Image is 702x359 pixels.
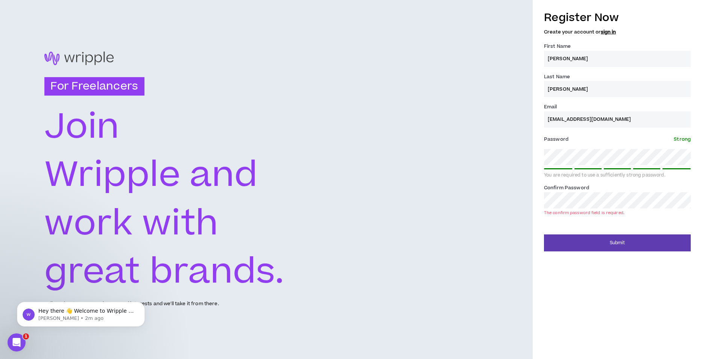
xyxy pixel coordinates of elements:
input: First name [544,51,691,67]
input: Last name [544,81,691,97]
iframe: Intercom live chat [8,333,26,351]
label: Confirm Password [544,182,589,194]
div: You are required to use a sufficiently strong password. [544,172,691,178]
h3: For Freelancers [44,77,144,96]
a: sign in [601,29,616,35]
iframe: Intercom notifications message [6,286,156,339]
h5: Create your account or [544,29,691,35]
text: work with [44,199,219,249]
input: Enter Email [544,111,691,128]
span: Strong [674,136,691,143]
span: 1 [23,333,29,339]
label: Last Name [544,71,570,83]
label: Email [544,101,557,113]
h3: Register Now [544,10,691,26]
span: Password [544,136,568,143]
button: Submit [544,234,691,251]
div: The confirm password field is required. [544,210,625,216]
text: great brands. [44,247,285,297]
text: Join [44,102,120,152]
text: Wripple and [44,151,258,201]
label: First Name [544,40,571,52]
